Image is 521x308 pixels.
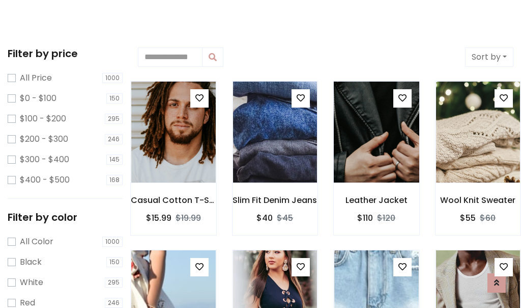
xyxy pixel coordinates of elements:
label: All Price [20,72,52,84]
del: $19.99 [176,212,201,224]
del: $60 [480,212,496,224]
h6: Slim Fit Denim Jeans [233,195,318,205]
span: 1000 [102,237,123,247]
h5: Filter by color [8,211,123,223]
label: Black [20,256,42,268]
span: 150 [106,257,123,267]
h6: $40 [256,213,273,223]
label: White [20,276,43,289]
del: $120 [377,212,395,224]
span: 145 [106,155,123,165]
h6: $55 [460,213,476,223]
label: $100 - $200 [20,113,66,125]
label: All Color [20,236,53,248]
h5: Filter by price [8,47,123,60]
span: 1000 [102,73,123,83]
label: $0 - $100 [20,92,56,105]
h6: $15.99 [146,213,171,223]
h6: $110 [357,213,373,223]
span: 295 [105,277,123,288]
span: 246 [105,298,123,308]
span: 295 [105,114,123,124]
del: $45 [277,212,293,224]
label: $300 - $400 [20,153,69,166]
h6: Wool Knit Sweater [436,195,521,205]
label: $400 - $500 [20,174,70,186]
h6: Leather Jacket [334,195,419,205]
label: $200 - $300 [20,133,68,145]
button: Sort by [465,47,513,67]
h6: Casual Cotton T-Shirt [131,195,216,205]
span: 246 [105,134,123,144]
span: 150 [106,93,123,104]
span: 168 [106,175,123,185]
